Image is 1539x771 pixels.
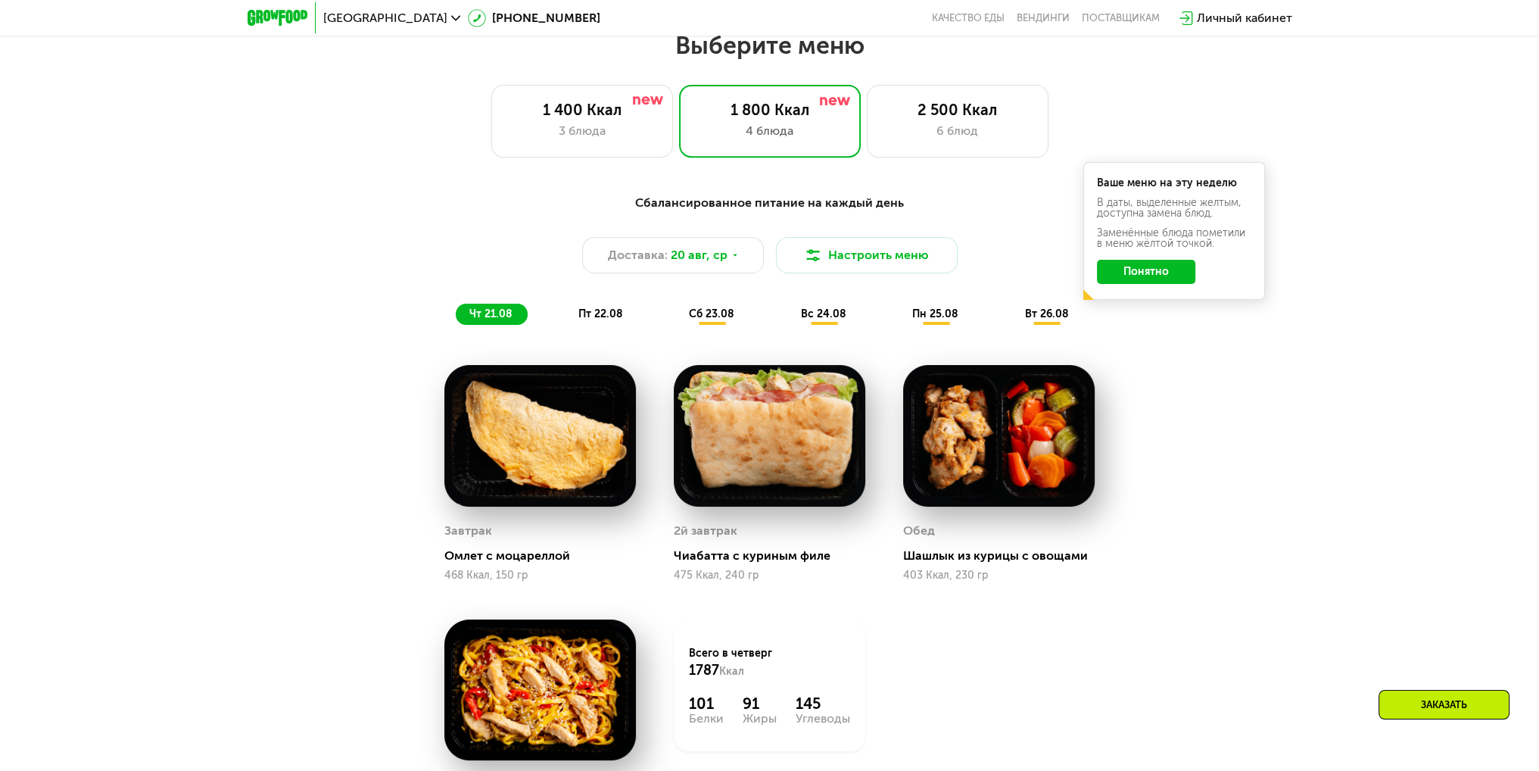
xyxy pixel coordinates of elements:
span: чт 21.08 [469,307,512,320]
div: Заменённые блюда пометили в меню жёлтой точкой. [1097,228,1251,249]
div: поставщикам [1082,12,1160,24]
span: 20 авг, ср [671,246,727,264]
h2: Выберите меню [48,30,1491,61]
div: 3 блюда [507,122,657,140]
div: 145 [796,695,850,713]
button: Понятно [1097,260,1195,284]
div: Омлет с моцареллой [444,548,648,563]
span: 1787 [689,662,719,679]
div: Белки [689,713,724,725]
span: [GEOGRAPHIC_DATA] [323,12,447,24]
div: 2й завтрак [674,520,737,542]
div: 403 Ккал, 230 гр [903,570,1095,582]
div: Ваше меню на эту неделю [1097,178,1251,189]
button: Настроить меню [776,237,958,273]
span: вс 24.08 [801,307,846,320]
div: Заказать [1379,690,1509,719]
a: Вендинги [1017,12,1070,24]
span: вт 26.08 [1024,307,1068,320]
div: Шашлык из курицы с овощами [903,548,1107,563]
a: [PHONE_NUMBER] [468,9,600,27]
div: В даты, выделенные желтым, доступна замена блюд. [1097,198,1251,219]
div: Всего в четверг [689,646,850,679]
div: 101 [689,695,724,713]
span: пт 22.08 [578,307,623,320]
div: 1 400 Ккал [507,101,657,119]
a: Качество еды [932,12,1005,24]
div: Обед [903,520,935,542]
div: Углеводы [796,713,850,725]
div: 91 [743,695,777,713]
div: 4 блюда [695,122,845,140]
div: Жиры [743,713,777,725]
div: 468 Ккал, 150 гр [444,570,636,582]
div: Завтрак [444,520,492,542]
div: 475 Ккал, 240 гр [674,570,865,582]
div: 6 блюд [883,122,1033,140]
div: 2 500 Ккал [883,101,1033,119]
div: Личный кабинет [1197,9,1292,27]
span: Ккал [719,665,744,678]
span: пн 25.08 [912,307,958,320]
div: Чиабатта с куриным филе [674,548,877,563]
div: 1 800 Ккал [695,101,845,119]
div: Сбалансированное питание на каждый день [322,194,1218,213]
span: сб 23.08 [689,307,734,320]
span: Доставка: [608,246,668,264]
